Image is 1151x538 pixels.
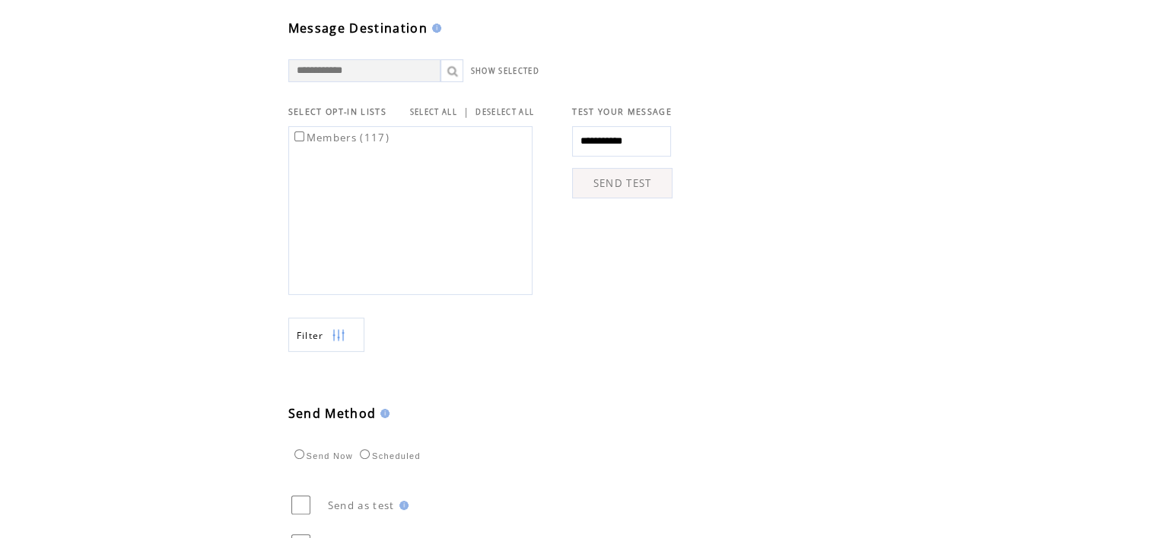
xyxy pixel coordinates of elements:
label: Members (117) [291,131,389,144]
label: Send Now [291,451,353,460]
img: filters.png [332,318,345,353]
a: DESELECT ALL [475,107,534,117]
label: Scheduled [356,451,421,460]
input: Members (117) [294,131,304,141]
span: Show filters [297,329,324,342]
input: Send Now [294,449,304,459]
img: help.gif [428,24,441,33]
img: help.gif [376,409,389,418]
input: Scheduled [360,449,370,459]
span: Send Method [288,405,377,422]
span: Send as test [328,498,395,512]
a: Filter [288,318,364,352]
span: Message Destination [288,20,428,36]
span: | [463,105,469,119]
a: SEND TEST [572,168,672,198]
span: TEST YOUR MESSAGE [572,106,672,117]
span: SELECT OPT-IN LISTS [288,106,386,117]
a: SHOW SELECTED [471,66,539,76]
img: help.gif [395,501,409,510]
a: SELECT ALL [410,107,457,117]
